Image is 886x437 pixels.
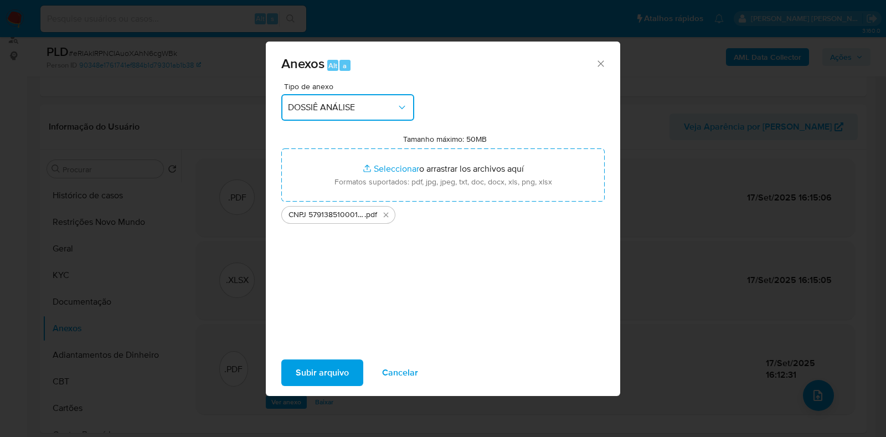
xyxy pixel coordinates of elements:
span: DOSSIÊ ANÁLISE [288,102,396,113]
span: Anexos [281,54,324,73]
ul: Archivos seleccionados [281,202,605,224]
label: Tamanho máximo: 50MB [403,134,487,144]
button: Cancelar [368,359,432,386]
span: a [343,60,347,71]
span: Alt [328,60,337,71]
button: Subir arquivo [281,359,363,386]
span: Subir arquivo [296,361,349,385]
button: Cerrar [595,58,605,68]
button: Eliminar CNPJ 57913851000142 - CHARME E ESTILO LTDA.pdf [379,208,393,222]
span: Tipo de anexo [284,83,417,90]
span: CNPJ 57913851000142 - CHARME E ESTILO LTDA [289,209,364,220]
button: DOSSIÊ ANÁLISE [281,94,414,121]
span: .pdf [364,209,377,220]
span: Cancelar [382,361,418,385]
